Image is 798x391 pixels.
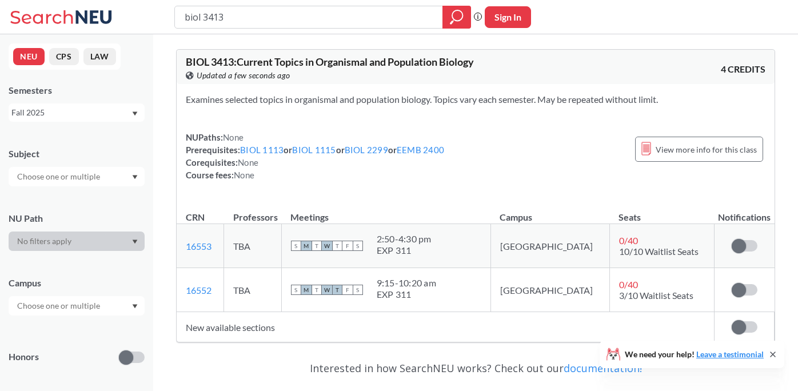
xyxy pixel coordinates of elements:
[715,200,775,224] th: Notifications
[197,69,290,82] span: Updated a few seconds ago
[183,7,434,27] input: Class, professor, course number, "phrase"
[132,304,138,309] svg: Dropdown arrow
[292,145,336,155] a: BIOL 1115
[397,145,444,155] a: EEMB 2400
[322,241,332,251] span: W
[353,285,363,295] span: S
[240,145,284,155] a: BIOL 1113
[234,170,254,180] span: None
[9,350,39,364] p: Honors
[132,240,138,244] svg: Dropdown arrow
[332,241,342,251] span: T
[345,145,388,155] a: BIOL 2299
[377,245,432,256] div: EXP 311
[301,241,312,251] span: M
[332,285,342,295] span: T
[132,175,138,179] svg: Dropdown arrow
[619,235,638,246] span: 0 / 40
[186,55,474,68] span: BIOL 3413 : Current Topics in Organismal and Population Biology
[132,111,138,116] svg: Dropdown arrow
[11,299,107,313] input: Choose one or multiple
[223,132,244,142] span: None
[13,48,45,65] button: NEU
[342,285,353,295] span: F
[49,48,79,65] button: CPS
[609,200,715,224] th: Seats
[224,200,281,224] th: Professors
[9,232,145,251] div: Dropdown arrow
[9,212,145,225] div: NU Path
[625,350,764,358] span: We need your help!
[224,224,281,268] td: TBA
[312,285,322,295] span: T
[342,241,353,251] span: F
[301,285,312,295] span: M
[377,233,432,245] div: 2:50 - 4:30 pm
[186,93,765,106] section: Examines selected topics in organismal and population biology. Topics vary each semester. May be ...
[485,6,531,28] button: Sign In
[186,285,212,296] a: 16552
[450,9,464,25] svg: magnifying glass
[619,246,699,257] span: 10/10 Waitlist Seats
[353,241,363,251] span: S
[176,352,775,385] div: Interested in how SearchNEU works? Check out our
[186,211,205,224] div: CRN
[224,268,281,312] td: TBA
[291,241,301,251] span: S
[9,277,145,289] div: Campus
[312,241,322,251] span: T
[186,131,444,181] div: NUPaths: Prerequisites: or or or Corequisites: Course fees:
[490,268,609,312] td: [GEOGRAPHIC_DATA]
[619,279,638,290] span: 0 / 40
[238,157,258,167] span: None
[291,285,301,295] span: S
[9,147,145,160] div: Subject
[11,106,131,119] div: Fall 2025
[11,170,107,183] input: Choose one or multiple
[377,277,436,289] div: 9:15 - 10:20 am
[619,290,693,301] span: 3/10 Waitlist Seats
[490,200,609,224] th: Campus
[721,63,765,75] span: 4 CREDITS
[9,296,145,316] div: Dropdown arrow
[177,312,715,342] td: New available sections
[322,285,332,295] span: W
[281,200,490,224] th: Meetings
[9,84,145,97] div: Semesters
[186,241,212,252] a: 16553
[656,142,757,157] span: View more info for this class
[564,361,642,375] a: documentation!
[377,289,436,300] div: EXP 311
[83,48,116,65] button: LAW
[9,167,145,186] div: Dropdown arrow
[442,6,471,29] div: magnifying glass
[696,349,764,359] a: Leave a testimonial
[490,224,609,268] td: [GEOGRAPHIC_DATA]
[9,103,145,122] div: Fall 2025Dropdown arrow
